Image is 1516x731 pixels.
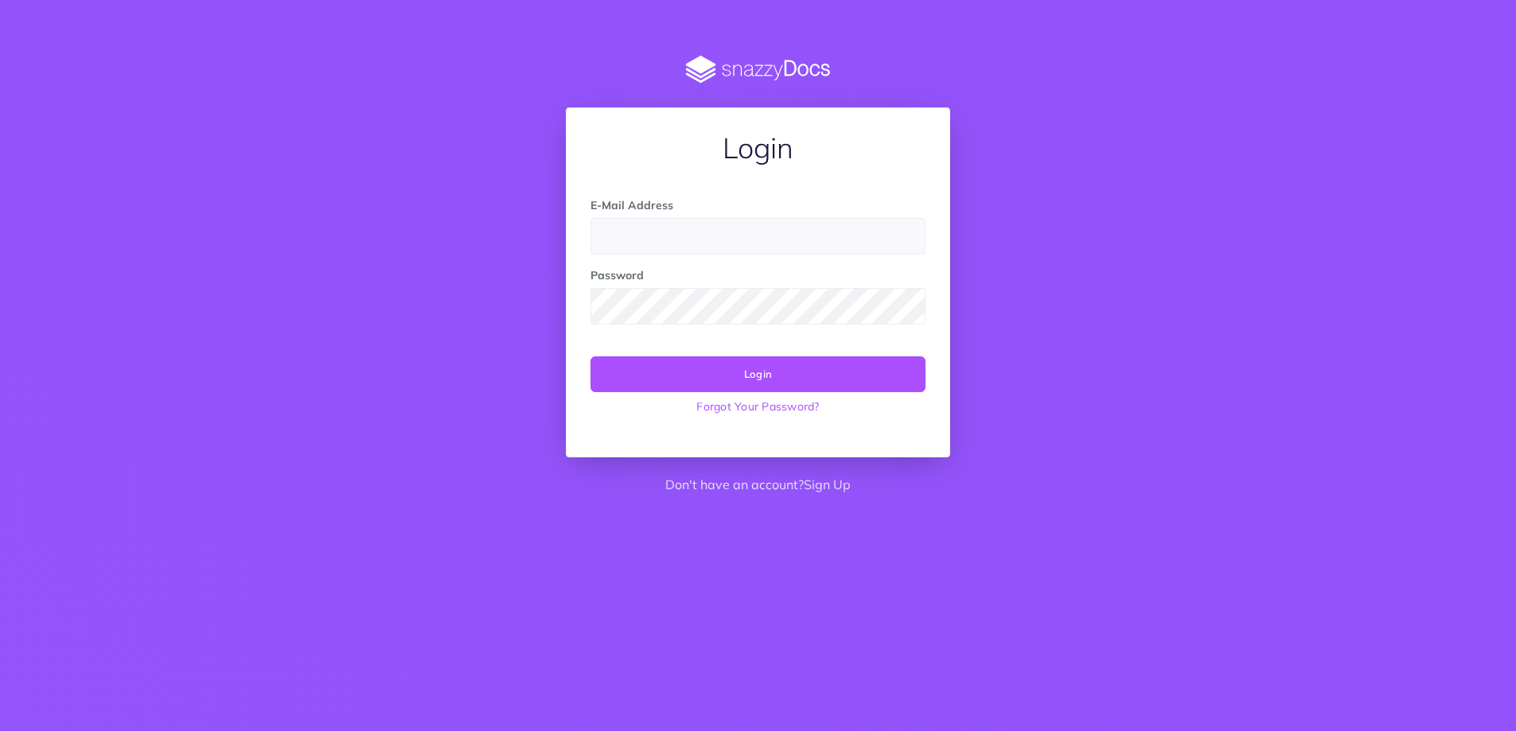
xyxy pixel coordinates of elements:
p: Don't have an account? [566,475,950,496]
a: Forgot Your Password? [590,392,926,421]
h1: Login [590,132,926,164]
a: Sign Up [804,476,851,492]
label: E-Mail Address [590,196,673,214]
img: SnazzyDocs Logo [566,56,950,84]
button: Login [590,356,926,391]
label: Password [590,266,644,284]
